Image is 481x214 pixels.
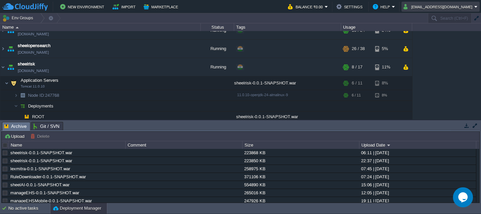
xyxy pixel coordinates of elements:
[360,141,476,149] div: Upload Date
[2,13,35,23] button: Env Groups
[336,3,364,11] button: Settings
[27,92,60,98] a: Node ID:247768
[18,49,49,56] span: [DOMAIN_NAME]
[359,197,476,205] div: 19:11 | [DATE]
[359,189,476,197] div: 12:05 | [DATE]
[243,173,359,181] div: 371106 KB
[4,122,27,131] span: Archive
[352,40,365,58] div: 26 / 38
[453,187,474,207] iframe: chat widget
[234,23,341,31] div: Tags
[27,103,54,109] a: Deployments
[352,76,362,90] div: 6 / 11
[201,58,234,76] div: Running
[144,3,180,11] button: Marketplace
[30,133,51,139] button: Delete
[1,23,200,31] div: Name
[375,40,397,58] div: 5%
[18,112,22,122] img: AMDAwAAAACH5BAEAAAAALAAAAAABAAEAAAICRAEAOw==
[359,173,476,181] div: 07:24 | [DATE]
[243,189,359,197] div: 265016 KB
[18,61,35,67] a: sheelrisk
[341,23,412,31] div: Usage
[27,92,60,98] span: 247768
[243,165,359,173] div: 258975 KB
[243,149,359,157] div: 223868 KB
[31,114,45,120] a: ROOT
[6,58,15,76] img: AMDAwAAAACH5BAEAAAAALAAAAAABAAEAAAICRAEAOw==
[375,58,397,76] div: 11%
[0,40,6,58] img: AMDAwAAAACH5BAEAAAAALAAAAAABAAEAAAICRAEAOw==
[14,101,18,111] img: AMDAwAAAACH5BAEAAAAALAAAAAABAAEAAAICRAEAOw==
[237,93,288,97] span: 11.0.10-openjdk-24-almalinux-9
[60,3,106,11] button: New Environment
[375,76,397,90] div: 8%
[0,58,6,76] img: AMDAwAAAACH5BAEAAAAALAAAAAABAAEAAAICRAEAOw==
[10,190,79,195] a: manageEHS-0.0.1-SNAPSHOT.war
[201,23,234,31] div: Status
[10,174,86,179] a: RuleDownloader-0.0.1-SNAPSHOT.war
[352,90,361,100] div: 6 / 11
[243,157,359,165] div: 223850 KB
[234,112,341,122] div: sheelrisk-0.0.1-SNAPSHOT.war
[22,112,31,122] img: AMDAwAAAACH5BAEAAAAALAAAAAABAAEAAAICRAEAOw==
[18,101,27,111] img: AMDAwAAAACH5BAEAAAAALAAAAAABAAEAAAICRAEAOw==
[20,78,59,83] a: Application ServersTomcat 11.0.10
[4,133,26,139] button: Upload
[234,76,341,90] div: sheelrisk-0.0.1-SNAPSHOT.war
[18,67,49,74] a: [DOMAIN_NAME]
[14,90,18,100] img: AMDAwAAAACH5BAEAAAAALAAAAAABAAEAAAICRAEAOw==
[8,203,50,214] div: No active tasks
[18,42,50,49] a: sheelopensearch
[359,157,476,165] div: 22:37 | [DATE]
[243,181,359,189] div: 554890 KB
[53,205,101,212] button: Deployment Manager
[126,141,242,149] div: Comment
[113,3,138,11] button: Import
[10,182,69,187] a: sheelAI-0.0.1-SNAPSHOT.war
[359,165,476,173] div: 07:45 | [DATE]
[18,31,49,37] a: [DOMAIN_NAME]
[9,141,125,149] div: Name
[33,122,59,130] span: Git / SVN
[10,198,92,203] a: manageEHSMobile-0.0.1-SNAPSHOT.war
[18,90,27,100] img: AMDAwAAAACH5BAEAAAAALAAAAAABAAEAAAICRAEAOw==
[9,76,18,90] img: AMDAwAAAACH5BAEAAAAALAAAAAABAAEAAAICRAEAOw==
[201,40,234,58] div: Running
[288,3,325,11] button: Balance ₹0.00
[10,158,72,163] a: sheelrisk-0.0.1-SNAPSHOT.war
[5,76,9,90] img: AMDAwAAAACH5BAEAAAAALAAAAAABAAEAAAICRAEAOw==
[28,93,45,98] span: Node ID:
[243,141,359,149] div: Size
[10,150,72,155] a: sheelrisk-0.0.1-SNAPSHOT.war
[373,3,392,11] button: Help
[404,3,474,11] button: [EMAIL_ADDRESS][DOMAIN_NAME]
[359,181,476,189] div: 15:06 | [DATE]
[6,40,15,58] img: AMDAwAAAACH5BAEAAAAALAAAAAABAAEAAAICRAEAOw==
[2,3,48,11] img: CloudJiffy
[352,58,362,76] div: 8 / 17
[10,166,70,171] a: lexmitra-0.0.1-SNAPSHOT.war
[375,90,397,100] div: 8%
[20,77,59,83] span: Application Servers
[16,27,19,28] img: AMDAwAAAACH5BAEAAAAALAAAAAABAAEAAAICRAEAOw==
[243,197,359,205] div: 247926 KB
[359,149,476,157] div: 06:11 | [DATE]
[21,84,45,88] span: Tomcat 11.0.10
